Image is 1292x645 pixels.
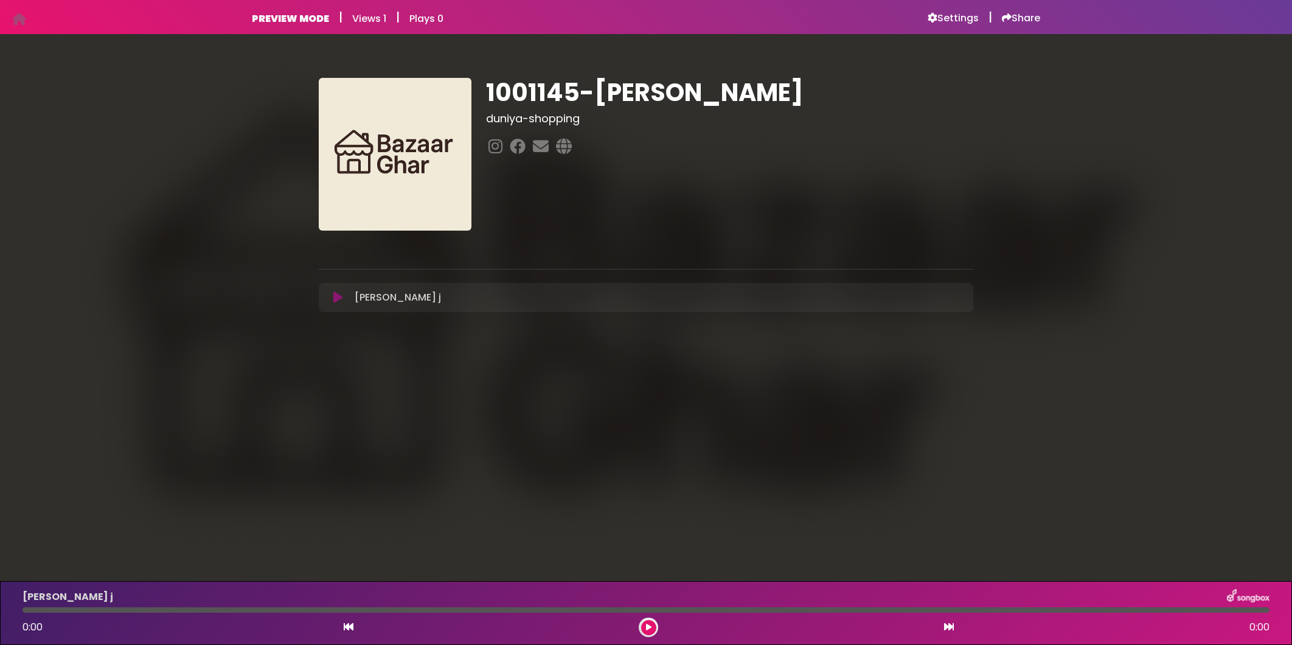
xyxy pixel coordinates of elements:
[409,13,443,24] h6: Plays 0
[352,13,386,24] h6: Views 1
[319,78,471,231] img: 4vGZ4QXSguwBTn86kXf1
[486,112,973,125] h3: duniya-shopping
[1002,12,1040,24] a: Share
[339,10,342,24] h5: |
[486,78,973,107] h1: 1001145-[PERSON_NAME]
[355,290,441,305] p: [PERSON_NAME] j
[396,10,400,24] h5: |
[252,13,329,24] h6: PREVIEW MODE
[988,10,992,24] h5: |
[928,12,979,24] a: Settings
